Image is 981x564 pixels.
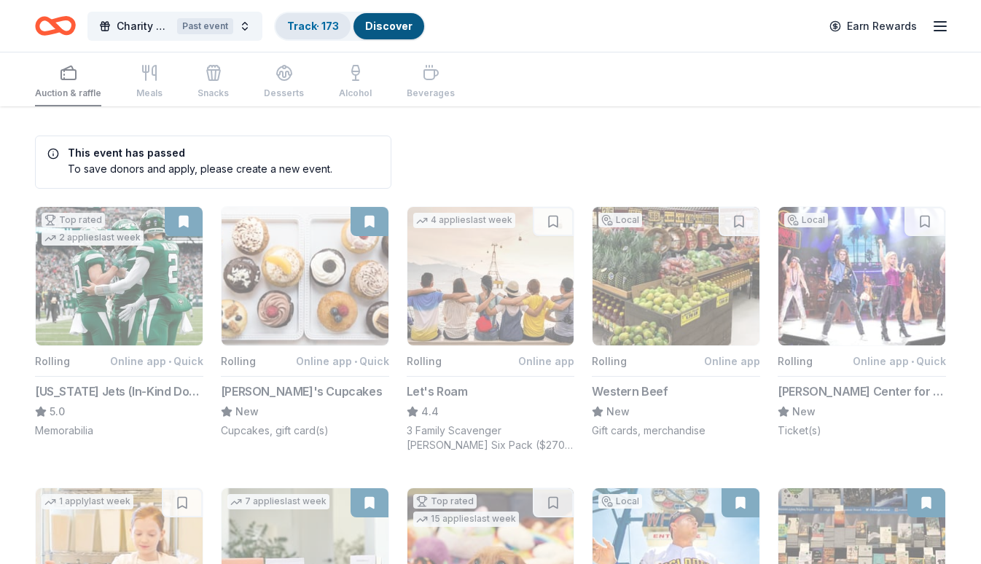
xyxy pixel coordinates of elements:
button: Image for Let's Roam4 applieslast weekRollingOnline appLet's Roam4.43 Family Scavenger [PERSON_NA... [407,206,575,453]
button: Image for Tilles Center for the Performing ArtsLocalRollingOnline app•Quick[PERSON_NAME] Center f... [778,206,946,438]
div: To save donors and apply, please create a new event. [47,161,332,176]
h5: This event has passed [47,148,332,158]
a: Track· 173 [287,20,339,32]
span: Charity Golf Outing [117,17,171,35]
button: Image for Western BeefLocalRollingOnline appWestern BeefNewGift cards, merchandise [592,206,760,438]
button: Image for New York Jets (In-Kind Donation)Top rated2 applieslast weekRollingOnline app•Quick[US_S... [35,206,203,438]
button: Image for Molly's CupcakesRollingOnline app•Quick[PERSON_NAME]'s CupcakesNewCupcakes, gift card(s) [221,206,389,438]
a: Earn Rewards [821,13,926,39]
div: Past event [177,18,233,34]
button: Track· 173Discover [274,12,426,41]
button: Charity Golf OutingPast event [87,12,262,41]
a: Home [35,9,76,43]
a: Discover [365,20,413,32]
